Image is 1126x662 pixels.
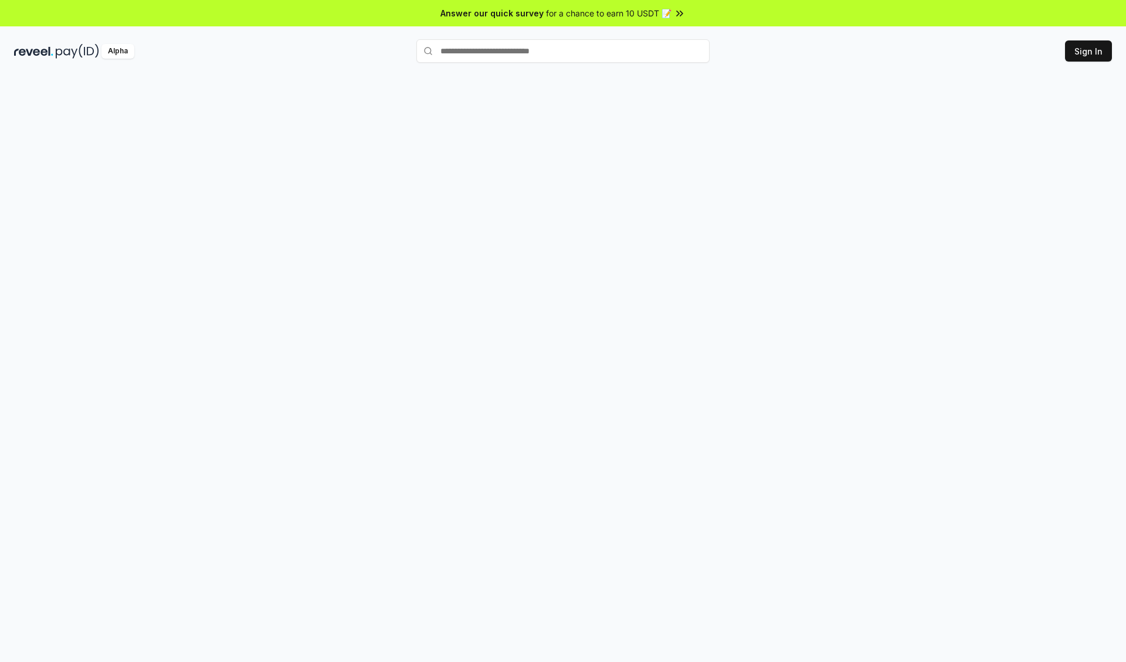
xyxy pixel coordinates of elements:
img: pay_id [56,44,99,59]
img: reveel_dark [14,44,53,59]
span: Answer our quick survey [440,7,544,19]
button: Sign In [1065,40,1112,62]
span: for a chance to earn 10 USDT 📝 [546,7,671,19]
div: Alpha [101,44,134,59]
